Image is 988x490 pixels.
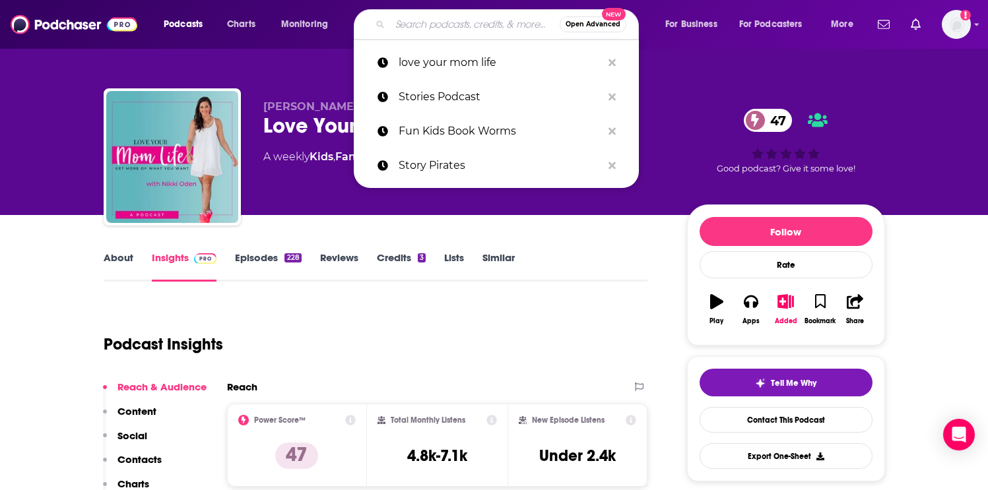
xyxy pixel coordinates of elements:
h1: Podcast Insights [104,334,223,354]
p: Stories Podcast [399,80,602,114]
div: Open Intercom Messenger [943,419,975,450]
button: Reach & Audience [103,381,207,405]
button: Contacts [103,453,162,477]
h2: Reach [227,381,257,393]
button: open menu [822,14,870,35]
button: Social [103,429,147,454]
span: For Business [665,15,717,34]
a: 47 [744,109,793,132]
h2: New Episode Listens [532,415,605,425]
a: Fun Kids Book Worms [354,114,639,148]
input: Search podcasts, credits, & more... [390,14,560,35]
button: Apps [734,286,768,333]
a: About [104,251,133,282]
span: 47 [757,109,793,132]
img: Podchaser - Follow, Share and Rate Podcasts [11,12,137,37]
button: Follow [700,217,873,246]
button: Added [768,286,803,333]
span: Charts [227,15,255,34]
div: 3 [418,253,426,262]
img: Podchaser Pro [194,253,217,264]
a: Charts [218,14,263,35]
a: Reviews [320,251,358,282]
p: Content [117,405,156,417]
a: InsightsPodchaser Pro [152,251,217,282]
span: For Podcasters [739,15,803,34]
button: Show profile menu [942,10,971,39]
p: Reach & Audience [117,381,207,393]
p: Social [117,429,147,442]
span: , [333,150,335,163]
a: Lists [444,251,464,282]
div: Search podcasts, credits, & more... [366,9,651,40]
a: Credits3 [377,251,426,282]
div: Bookmark [805,317,836,325]
span: Podcasts [164,15,203,34]
a: Stories Podcast [354,80,639,114]
button: tell me why sparkleTell Me Why [700,369,873,396]
button: Open AdvancedNew [560,16,626,32]
button: Share [838,286,872,333]
button: Play [700,286,734,333]
a: Story Pirates [354,148,639,183]
button: open menu [731,14,822,35]
p: 47 [275,443,318,469]
div: 47Good podcast? Give it some love! [687,100,885,182]
button: open menu [272,14,345,35]
svg: Email not verified [960,10,971,20]
img: User Profile [942,10,971,39]
p: Fun Kids Book Worms [399,114,602,148]
button: Bookmark [803,286,838,333]
span: Good podcast? Give it some love! [717,164,855,173]
a: Family [335,150,372,163]
h2: Power Score™ [254,415,306,425]
div: Rate [700,251,873,278]
a: Show notifications dropdown [906,13,926,36]
button: Content [103,405,156,429]
button: Export One-Sheet [700,443,873,469]
span: Monitoring [281,15,328,34]
img: Love Your Mom Life [106,91,238,223]
a: love your mom life [354,46,639,80]
a: Show notifications dropdown [873,13,895,36]
span: Tell Me Why [771,378,816,388]
p: love your mom life [399,46,602,80]
div: Play [709,317,723,325]
h3: Under 2.4k [539,446,616,466]
div: A weekly podcast [263,149,490,165]
a: Contact This Podcast [700,407,873,433]
img: tell me why sparkle [755,378,766,388]
p: Charts [117,477,149,490]
p: Story Pirates [399,148,602,183]
button: open menu [656,14,734,35]
a: Similar [482,251,515,282]
p: Contacts [117,453,162,466]
a: Episodes228 [235,251,301,282]
div: Added [775,317,797,325]
span: Logged in as EllaRoseMurphy [942,10,971,39]
div: Apps [742,317,760,325]
span: More [831,15,853,34]
a: Kids [310,150,333,163]
span: [PERSON_NAME] [263,100,358,113]
h3: 4.8k-7.1k [407,446,467,466]
h2: Total Monthly Listens [391,415,465,425]
div: 228 [284,253,301,262]
span: Open Advanced [566,21,620,28]
button: open menu [154,14,220,35]
div: Share [846,317,864,325]
span: New [602,8,626,20]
